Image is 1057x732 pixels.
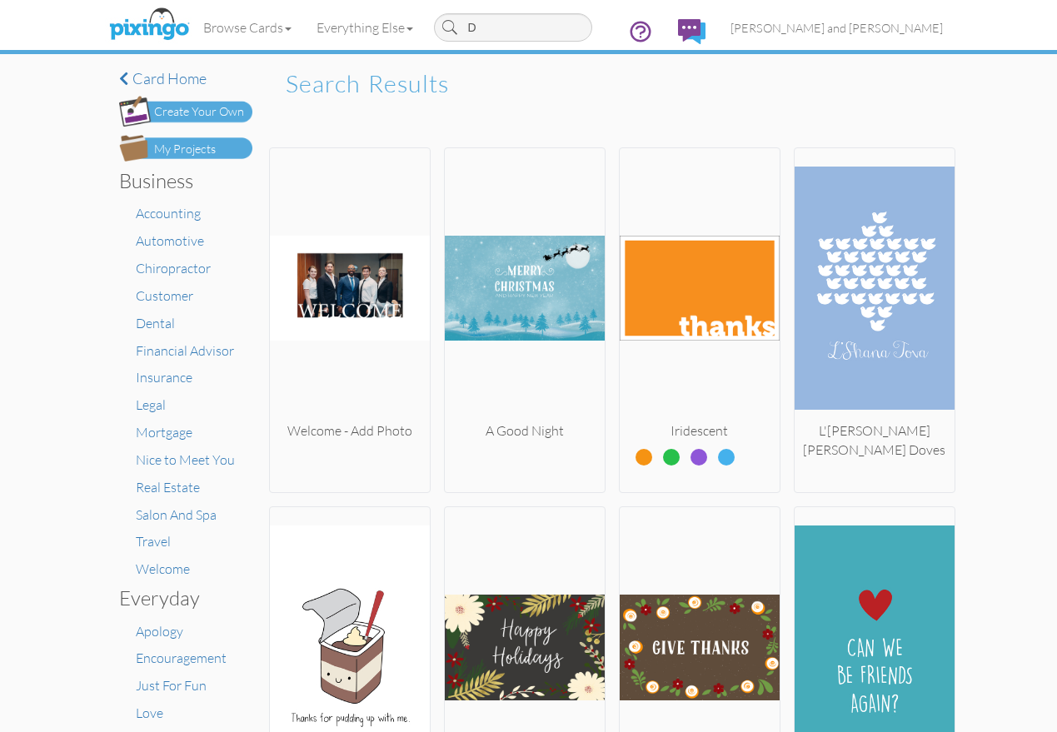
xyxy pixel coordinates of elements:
[620,155,780,421] img: 20181118-014640-9da7dc71-500.jpg
[678,19,705,44] img: comments.svg
[136,506,217,523] a: Salon And Spa
[136,369,192,386] a: Insurance
[136,705,163,721] a: Love
[119,135,252,162] img: my-projects-button.png
[136,205,201,222] a: Accounting
[136,232,204,249] a: Automotive
[119,71,252,87] a: Card home
[136,451,235,468] a: Nice to Meet You
[136,560,190,577] a: Welcome
[445,155,605,421] img: 20181121-220723-b30eb20f-500.jpg
[136,287,193,304] a: Customer
[136,650,227,666] a: Encouragement
[119,587,240,609] h3: Everyday
[154,141,216,158] div: My Projects
[286,71,939,97] h2: Search results
[136,479,200,495] a: Real Estate
[270,421,430,441] div: Welcome - Add Photo
[119,170,240,192] h3: Business
[270,155,430,421] img: 20220404-200416-f8fc3c3d58b0-500.jpg
[1056,731,1057,732] iframe: Chat
[136,424,192,441] a: Mortgage
[136,315,175,331] a: Dental
[136,260,211,276] a: Chiropractor
[105,4,193,46] img: pixingo logo
[119,96,252,127] img: create-own-button.png
[136,396,166,413] a: Legal
[795,155,955,421] img: 20181106-190919-94a7dbea-500.jpg
[136,623,183,640] a: Apology
[136,533,171,550] a: Travel
[191,7,304,48] a: Browse Cards
[795,421,955,460] div: L'[PERSON_NAME] [PERSON_NAME] Doves
[136,677,207,694] a: Just For Fun
[445,421,605,441] div: A Good Night
[154,103,244,121] div: Create Your Own
[620,421,780,441] div: Iridescent
[718,7,955,49] a: [PERSON_NAME] and [PERSON_NAME]
[434,13,592,42] input: Search cards
[730,21,943,35] span: [PERSON_NAME] and [PERSON_NAME]
[304,7,426,48] a: Everything Else
[136,342,234,359] a: Financial Advisor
